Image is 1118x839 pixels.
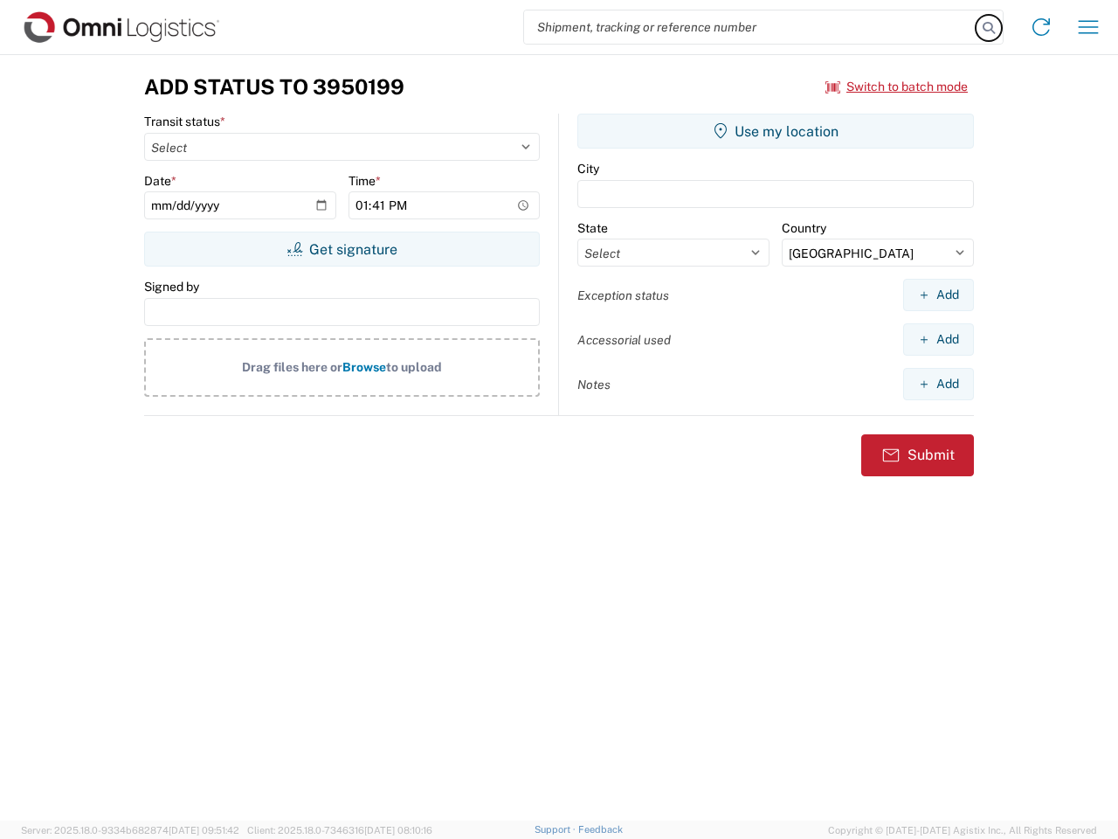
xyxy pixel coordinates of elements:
span: Drag files here or [242,360,342,374]
input: Shipment, tracking or reference number [524,10,977,44]
span: Server: 2025.18.0-9334b682874 [21,825,239,836]
button: Switch to batch mode [825,73,968,101]
span: to upload [386,360,442,374]
button: Use my location [577,114,974,149]
button: Add [903,323,974,356]
a: Support [535,824,578,835]
h3: Add Status to 3950199 [144,74,404,100]
span: Client: 2025.18.0-7346316 [247,825,432,836]
span: [DATE] 09:51:42 [169,825,239,836]
label: Time [349,173,381,189]
label: Notes [577,377,611,392]
label: Date [144,173,176,189]
label: Exception status [577,288,669,303]
button: Get signature [144,232,540,267]
a: Feedback [578,824,623,835]
label: Accessorial used [577,332,671,348]
button: Submit [861,434,974,476]
span: Browse [342,360,386,374]
label: Country [782,220,826,236]
span: Copyright © [DATE]-[DATE] Agistix Inc., All Rights Reserved [828,822,1097,838]
button: Add [903,368,974,400]
button: Add [903,279,974,311]
span: [DATE] 08:10:16 [364,825,432,836]
label: City [577,161,599,177]
label: Signed by [144,279,199,295]
label: State [577,220,608,236]
label: Transit status [144,114,225,129]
